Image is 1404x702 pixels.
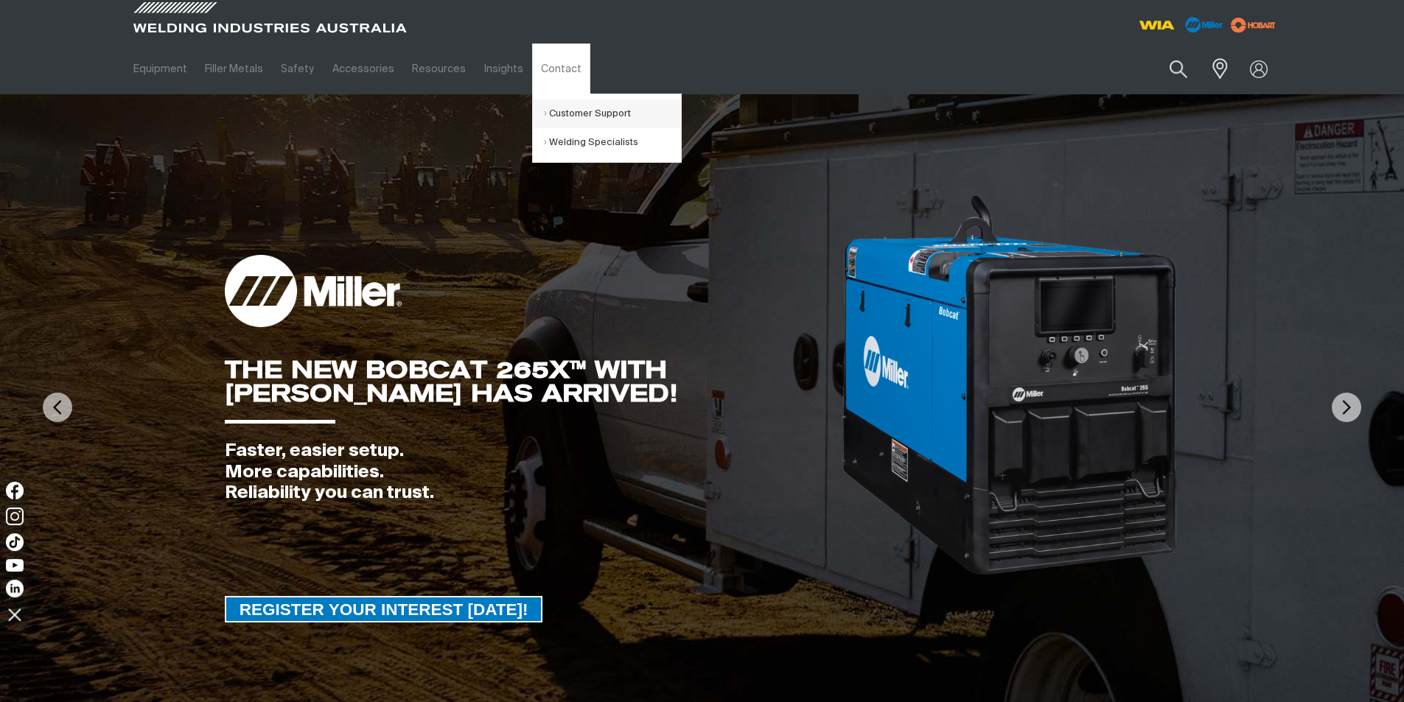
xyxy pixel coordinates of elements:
img: Instagram [6,508,24,525]
a: Filler Metals [196,43,272,94]
div: Faster, easier setup. More capabilities. Reliability you can trust. [225,440,840,504]
nav: Main [125,43,991,94]
a: REGISTER YOUR INTEREST TODAY! [225,596,543,622]
a: Welding Specialists [544,128,681,157]
img: PrevArrow [43,393,72,422]
a: Customer Support [544,99,681,128]
ul: Contact Submenu [532,94,682,163]
a: Accessories [324,43,403,94]
a: Insights [475,43,531,94]
img: TikTok [6,533,24,551]
a: Resources [403,43,475,94]
img: hide socials [2,602,27,627]
img: LinkedIn [6,580,24,597]
a: Equipment [125,43,196,94]
a: Contact [532,43,590,94]
div: THE NEW BOBCAT 265X™ WITH [PERSON_NAME] HAS ARRIVED! [225,358,840,405]
button: Search products [1153,52,1204,86]
img: NextArrow [1332,393,1361,422]
input: Product name or item number... [1134,52,1203,86]
span: REGISTER YOUR INTEREST [DATE]! [226,596,542,622]
img: miller [1226,14,1280,36]
img: YouTube [6,559,24,572]
a: Safety [272,43,323,94]
img: Facebook [6,482,24,499]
